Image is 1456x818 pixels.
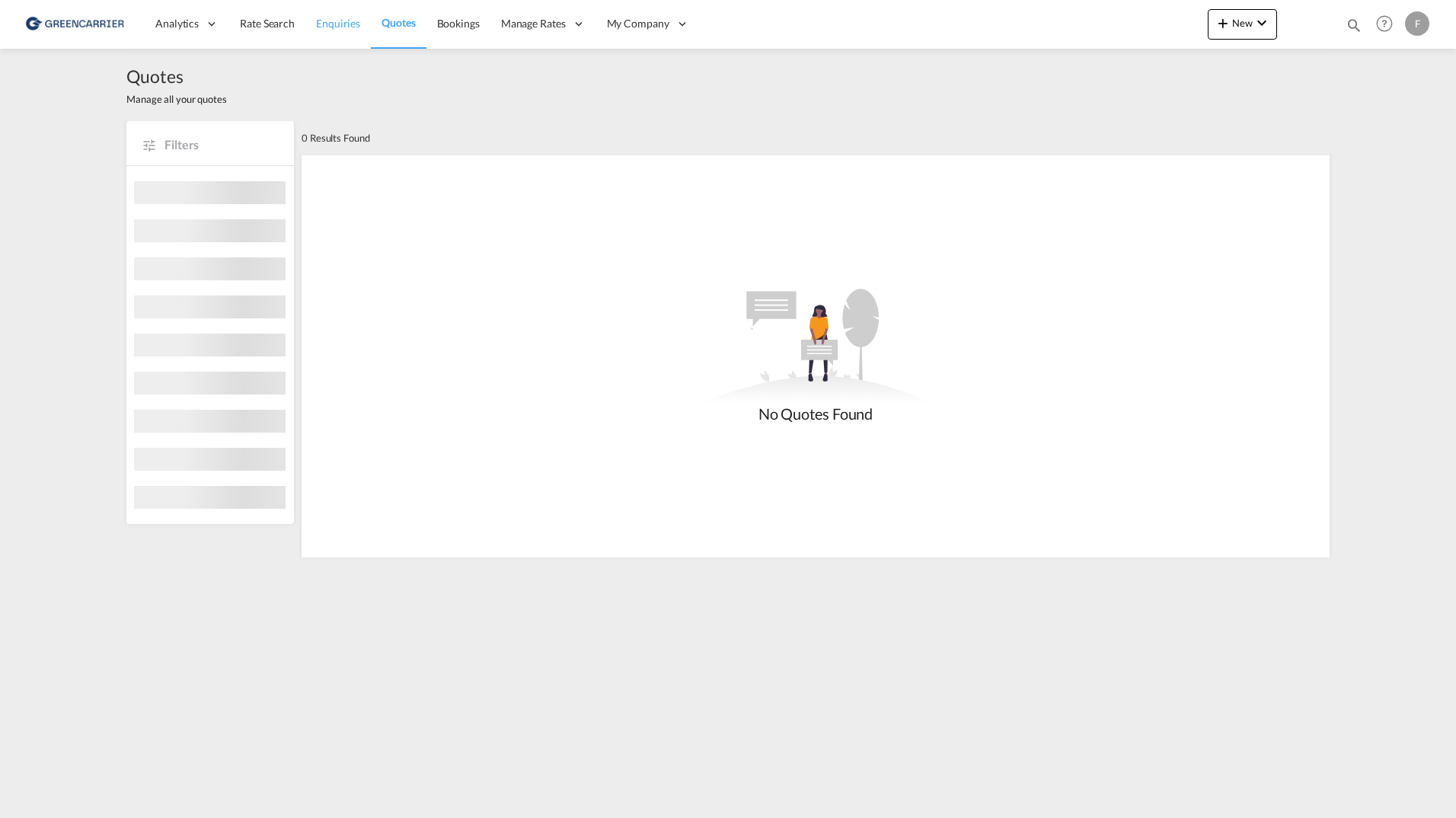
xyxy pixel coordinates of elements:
span: Quotes [126,64,227,88]
span: Analytics [155,16,199,31]
button: icon-plus 400-fgNewicon-chevron-down [1208,9,1277,40]
md-icon: icon-plus 400-fg [1214,14,1232,32]
img: b0b18ec08afe11efb1d4932555f5f09d.png [23,7,126,41]
span: Enquiries [316,17,360,30]
md-icon: icon-magnify [1346,17,1362,34]
span: New [1214,17,1271,29]
div: No Quotes Found [701,403,930,424]
span: Filters [164,136,279,153]
span: Rate Search [240,17,295,30]
div: 0 Results Found [302,121,370,155]
md-icon: assets/icons/custom/empty_quotes.svg [701,289,930,403]
span: Help [1371,11,1397,37]
div: F [1405,11,1429,36]
span: Manage Rates [501,16,566,31]
span: Bookings [437,17,480,30]
md-icon: icon-chevron-down [1253,14,1271,32]
div: Help [1371,11,1405,38]
div: icon-magnify [1346,17,1362,40]
span: Manage all your quotes [126,92,227,106]
span: My Company [607,16,669,31]
span: Quotes [382,16,415,29]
